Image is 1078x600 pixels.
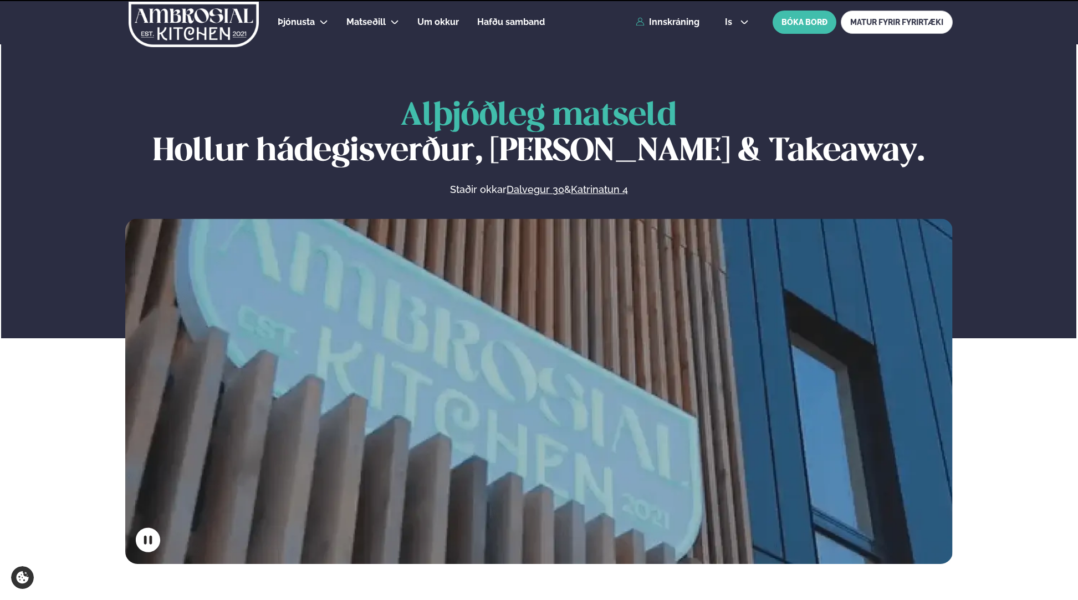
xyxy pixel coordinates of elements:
img: logo [127,2,260,47]
a: MATUR FYRIR FYRIRTÆKI [841,11,953,34]
span: Um okkur [417,17,459,27]
button: BÓKA BORÐ [773,11,836,34]
span: Alþjóðleg matseld [401,101,677,131]
span: Þjónusta [278,17,315,27]
p: Staðir okkar & [329,183,748,196]
button: is [716,18,758,27]
a: Innskráning [636,17,699,27]
span: Matseðill [346,17,386,27]
a: Hafðu samband [477,16,545,29]
a: Matseðill [346,16,386,29]
span: Hafðu samband [477,17,545,27]
span: is [725,18,735,27]
h1: Hollur hádegisverður, [PERSON_NAME] & Takeaway. [125,99,953,170]
a: Um okkur [417,16,459,29]
a: Þjónusta [278,16,315,29]
a: Cookie settings [11,566,34,589]
a: Katrinatun 4 [571,183,628,196]
a: Dalvegur 30 [507,183,564,196]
